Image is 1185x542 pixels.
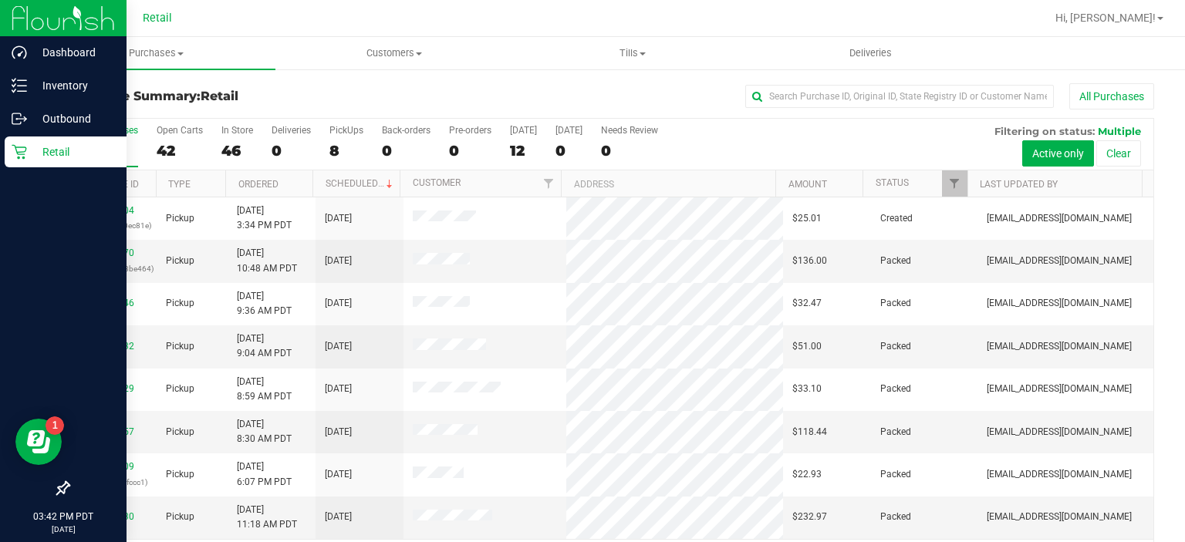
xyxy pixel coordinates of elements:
[880,211,913,226] span: Created
[78,218,147,233] p: (10b42fa3400ec81e)
[221,125,253,136] div: In Store
[237,289,292,318] span: [DATE] 9:36 AM PDT
[601,125,658,136] div: Needs Review
[987,339,1132,354] span: [EMAIL_ADDRESS][DOMAIN_NAME]
[237,503,297,532] span: [DATE] 11:18 AM PDT
[876,177,909,188] a: Status
[510,125,537,136] div: [DATE]
[37,46,275,60] span: Purchases
[166,467,194,482] span: Pickup
[942,170,967,197] a: Filter
[27,76,120,95] p: Inventory
[880,382,911,396] span: Packed
[166,296,194,311] span: Pickup
[980,179,1058,190] a: Last Updated By
[166,510,194,524] span: Pickup
[325,296,352,311] span: [DATE]
[166,339,194,354] span: Pickup
[272,142,311,160] div: 0
[792,510,827,524] span: $232.97
[157,142,203,160] div: 42
[272,125,311,136] div: Deliveries
[7,523,120,535] p: [DATE]
[829,46,913,60] span: Deliveries
[275,37,514,69] a: Customers
[555,142,582,160] div: 0
[325,339,352,354] span: [DATE]
[792,211,822,226] span: $25.01
[792,254,827,268] span: $136.00
[237,204,292,233] span: [DATE] 3:34 PM PDT
[27,143,120,161] p: Retail
[325,382,352,396] span: [DATE]
[329,125,363,136] div: PickUps
[880,425,911,439] span: Packed
[221,142,253,160] div: 46
[68,89,430,103] h3: Purchase Summary:
[168,179,191,190] a: Type
[1022,140,1094,167] button: Active only
[792,339,822,354] span: $51.00
[745,85,1054,108] input: Search Purchase ID, Original ID, State Registry ID or Customer Name...
[238,179,279,190] a: Ordered
[166,382,194,396] span: Pickup
[880,339,911,354] span: Packed
[788,179,827,190] a: Amount
[166,254,194,268] span: Pickup
[78,261,147,276] p: (343305695f3be464)
[987,467,1132,482] span: [EMAIL_ADDRESS][DOMAIN_NAME]
[325,425,352,439] span: [DATE]
[27,109,120,128] p: Outbound
[987,296,1132,311] span: [EMAIL_ADDRESS][DOMAIN_NAME]
[792,467,822,482] span: $22.93
[792,296,822,311] span: $32.47
[1098,125,1141,137] span: Multiple
[987,211,1132,226] span: [EMAIL_ADDRESS][DOMAIN_NAME]
[237,375,292,404] span: [DATE] 8:59 AM PDT
[513,37,751,69] a: Tills
[166,425,194,439] span: Pickup
[325,467,352,482] span: [DATE]
[46,416,64,435] iframe: Resource center unread badge
[27,43,120,62] p: Dashboard
[413,177,461,188] a: Customer
[37,37,275,69] a: Purchases
[12,78,27,93] inline-svg: Inventory
[880,467,911,482] span: Packed
[326,178,396,189] a: Scheduled
[237,460,292,489] span: [DATE] 6:07 PM PDT
[1096,140,1141,167] button: Clear
[601,142,658,160] div: 0
[751,37,990,69] a: Deliveries
[510,142,537,160] div: 12
[325,510,352,524] span: [DATE]
[237,417,292,446] span: [DATE] 8:30 AM PDT
[514,46,751,60] span: Tills
[880,510,911,524] span: Packed
[792,382,822,396] span: $33.10
[276,46,513,60] span: Customers
[201,89,238,103] span: Retail
[1055,12,1156,24] span: Hi, [PERSON_NAME]!
[880,296,911,311] span: Packed
[325,254,352,268] span: [DATE]
[382,142,430,160] div: 0
[15,419,62,465] iframe: Resource center
[329,142,363,160] div: 8
[987,382,1132,396] span: [EMAIL_ADDRESS][DOMAIN_NAME]
[12,45,27,60] inline-svg: Dashboard
[325,211,352,226] span: [DATE]
[143,12,172,25] span: Retail
[987,510,1132,524] span: [EMAIL_ADDRESS][DOMAIN_NAME]
[880,254,911,268] span: Packed
[987,425,1132,439] span: [EMAIL_ADDRESS][DOMAIN_NAME]
[12,111,27,126] inline-svg: Outbound
[157,125,203,136] div: Open Carts
[449,125,491,136] div: Pre-orders
[994,125,1095,137] span: Filtering on status:
[237,246,297,275] span: [DATE] 10:48 AM PDT
[7,510,120,523] p: 03:42 PM PDT
[382,125,430,136] div: Back-orders
[166,211,194,226] span: Pickup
